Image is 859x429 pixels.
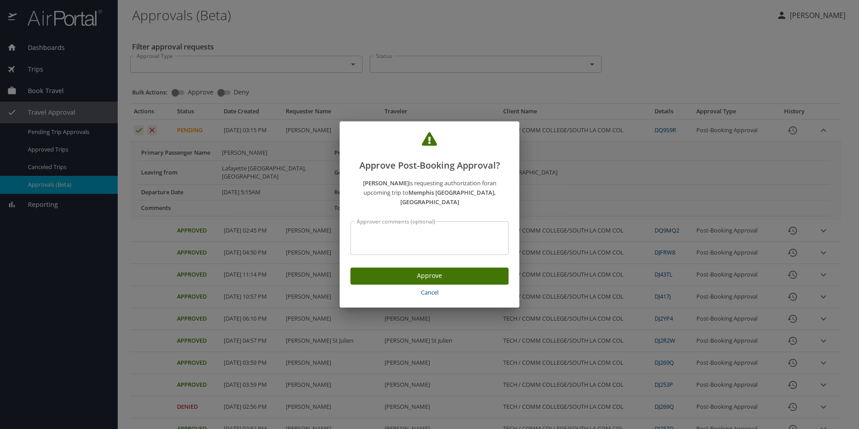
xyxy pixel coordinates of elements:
[350,132,509,173] h2: Approve Post-Booking Approval?
[354,287,505,298] span: Cancel
[350,268,509,285] button: Approve
[363,179,409,187] strong: [PERSON_NAME]
[400,188,496,206] strong: Memphis [GEOGRAPHIC_DATA], [GEOGRAPHIC_DATA]
[350,285,509,300] button: Cancel
[350,179,509,206] p: is requesting authorization for an upcoming trip to
[358,270,501,282] span: Approve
